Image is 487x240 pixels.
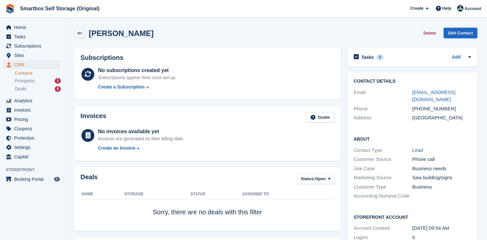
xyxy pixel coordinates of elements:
span: Open [315,176,326,182]
div: 6 [55,86,61,92]
div: [GEOGRAPHIC_DATA] [412,114,471,122]
span: Subscriptions [14,42,53,51]
div: Email [354,89,412,103]
a: menu [3,115,61,124]
a: Create an Invoice [98,145,184,152]
a: menu [3,32,61,41]
span: Prospects [15,78,35,84]
div: Account Created [354,225,412,232]
h2: Tasks [361,54,374,60]
span: CRM [14,60,53,69]
button: Status: Open [297,173,334,184]
div: [PHONE_NUMBER] [412,105,471,113]
a: Preview store [53,175,61,183]
span: Protection [14,134,53,143]
a: Lead [412,147,423,153]
div: Business [412,183,471,191]
div: Customer Type [354,183,412,191]
a: Deals 6 [15,86,61,92]
th: Assigned to [242,189,334,199]
div: Customer Source [354,156,412,163]
span: Account [464,5,481,12]
span: Coupons [14,124,53,133]
a: Guide [306,112,334,123]
div: Contact Type [354,147,412,154]
span: Home [14,23,53,32]
a: menu [3,134,61,143]
span: Settings [14,143,53,152]
th: Storage [125,189,191,199]
h2: About [354,135,471,142]
div: Saw building/signs [412,174,471,181]
a: menu [3,23,61,32]
button: Delete [421,28,438,38]
div: No subscriptions created yet [98,67,177,74]
div: Accounting Nominal Code [354,192,412,200]
a: Create a Subscription [98,84,177,90]
img: stora-icon-8386f47178a22dfd0bd8f6a31ec36ba5ce8667c1dd55bd0f319d3a0aa187defe.svg [5,4,15,14]
a: [EMAIL_ADDRESS][DOMAIN_NAME] [412,89,455,102]
h2: Invoices [80,112,106,123]
div: [DATE] 09:54 AM [412,225,471,232]
div: Phone [354,105,412,113]
div: 0 [376,54,384,60]
div: Use Case [354,165,412,172]
div: Invoices are generated on their billing date. [98,135,184,142]
span: Invoices [14,106,53,115]
span: Sites [14,51,53,60]
div: Address [354,114,412,122]
div: 1 [55,78,61,84]
span: Storefront [6,167,64,173]
a: Edit Contact [444,28,477,38]
a: Add [452,54,461,61]
div: Create a Subscription [98,84,145,90]
a: menu [3,42,61,51]
h2: Contact Details [354,79,471,84]
a: menu [3,106,61,115]
th: Name [80,189,125,199]
span: Create [410,5,423,12]
h2: Storefront Account [354,214,471,220]
a: Smartbox Self Storage (Original) [17,3,102,14]
a: menu [3,152,61,161]
a: Contacts [15,70,61,76]
h2: Deals [80,173,98,185]
span: Status: [301,176,315,182]
span: Tasks [14,32,53,41]
span: Booking Portal [14,175,53,184]
span: Deals [15,86,26,92]
a: Prospects 1 [15,78,61,84]
img: Alex Selenitsas [457,5,464,12]
div: Create an Invoice [98,145,136,152]
div: Marketing Source [354,174,412,181]
h2: [PERSON_NAME] [89,29,154,38]
span: Pricing [14,115,53,124]
div: No invoices available yet [98,128,184,135]
a: menu [3,96,61,105]
span: Capital [14,152,53,161]
a: menu [3,143,61,152]
div: Business needs [412,165,471,172]
a: menu [3,51,61,60]
span: Sorry, there are no deals with this filter [153,208,262,216]
a: menu [3,124,61,133]
div: Phone call [412,156,471,163]
h2: Subscriptions [80,54,334,61]
span: Help [442,5,451,12]
div: Subscriptions appear here once set up. [98,74,177,81]
a: menu [3,175,61,184]
span: Analytics [14,96,53,105]
a: menu [3,60,61,69]
th: Status [191,189,242,199]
